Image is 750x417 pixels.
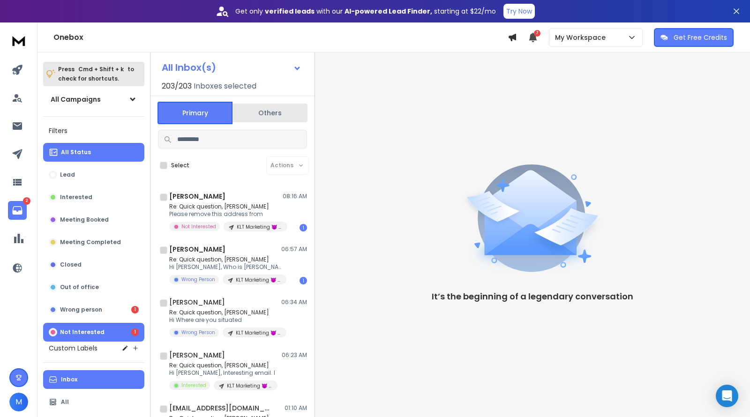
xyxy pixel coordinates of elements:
h3: Filters [43,124,144,137]
h1: [PERSON_NAME] [169,192,225,201]
p: KLT Marketing 😈 | campaign 130825 [237,223,282,231]
button: Meeting Completed [43,233,144,252]
button: All [43,393,144,411]
button: All Campaigns [43,90,144,109]
div: 1 [300,277,307,284]
div: 1 [131,328,139,336]
button: Closed [43,255,144,274]
span: Cmd + Shift + k [77,64,125,74]
p: Meeting Booked [60,216,109,223]
p: Closed [60,261,82,268]
p: Re: Quick question, [PERSON_NAME] [169,203,282,210]
h1: All Inbox(s) [162,63,216,72]
button: Wrong person1 [43,300,144,319]
p: Hi [PERSON_NAME], Who is [PERSON_NAME]? Kind [169,263,282,271]
p: Re: Quick question, [PERSON_NAME] [169,256,282,263]
img: logo [9,32,28,49]
p: Interested [181,382,206,389]
button: Others [232,103,307,123]
p: 01:10 AM [285,404,307,412]
p: It’s the beginning of a legendary conversation [432,290,633,303]
p: 06:34 AM [281,298,307,306]
strong: AI-powered Lead Finder, [345,7,432,16]
p: Wrong Person [181,276,215,283]
span: 203 / 203 [162,81,192,92]
a: 2 [8,201,27,220]
h1: Onebox [53,32,508,43]
p: Re: Quick question, [PERSON_NAME] [169,362,277,369]
p: 08:16 AM [283,193,307,200]
h1: [PERSON_NAME] [169,298,225,307]
p: Meeting Completed [60,238,121,246]
p: Wrong Person [181,329,215,336]
p: Re: Quick question, [PERSON_NAME] [169,309,282,316]
p: KLT Marketing 😈 | campaign 2 real data 150825 [236,329,281,336]
button: All Inbox(s) [154,58,309,77]
button: Not Interested1 [43,323,144,342]
p: KLT Marketing 😈 | campaign 130825 [227,382,272,389]
span: 7 [534,30,540,37]
p: Inbox [61,376,77,383]
label: Select [171,162,189,169]
p: 06:23 AM [282,351,307,359]
p: 06:57 AM [281,246,307,253]
p: Try Now [506,7,532,16]
button: Meeting Booked [43,210,144,229]
p: Hi [PERSON_NAME], Interesting email. I [169,369,277,377]
h3: Custom Labels [49,343,97,353]
p: Wrong person [60,306,102,313]
button: All Status [43,143,144,162]
p: Not Interested [60,328,105,336]
button: Interested [43,188,144,207]
p: My Workspace [555,33,609,42]
button: Lead [43,165,144,184]
p: Press to check for shortcuts. [58,65,134,83]
button: M [9,393,28,411]
h1: All Campaigns [51,95,101,104]
h1: [EMAIL_ADDRESS][DOMAIN_NAME] [169,403,272,413]
p: Get only with our starting at $22/mo [235,7,496,16]
div: 1 [300,224,307,231]
button: Primary [157,102,232,124]
p: Get Free Credits [674,33,727,42]
p: KLT Marketing 😈 | campaign 2 real data 150825 [236,276,281,283]
div: Open Intercom Messenger [716,385,738,407]
strong: verified leads [265,7,315,16]
p: All [61,398,69,406]
h3: Inboxes selected [194,81,256,92]
p: Please remove this address from [169,210,282,218]
button: Out of office [43,278,144,297]
p: Out of office [60,283,99,291]
h1: [PERSON_NAME] [169,245,225,254]
p: 2 [23,197,30,205]
p: Hi Where are you situated [169,316,282,324]
p: Not Interested [181,223,216,230]
p: Interested [60,194,92,201]
button: Try Now [503,4,535,19]
p: Lead [60,171,75,179]
button: Get Free Credits [654,28,734,47]
p: All Status [61,149,91,156]
div: 1 [131,306,139,313]
button: Inbox [43,370,144,389]
h1: [PERSON_NAME] [169,350,225,360]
